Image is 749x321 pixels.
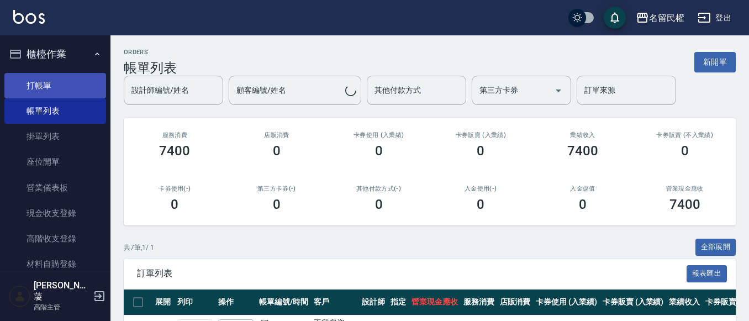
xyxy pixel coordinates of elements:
h2: 入金儲值 [545,185,621,192]
a: 材料自購登錄 [4,251,106,277]
a: 高階收支登錄 [4,226,106,251]
button: 名留民權 [631,7,689,29]
h2: 第三方卡券(-) [239,185,315,192]
span: 訂單列表 [137,268,687,279]
button: 全部展開 [695,239,736,256]
h3: 0 [273,197,281,212]
th: 業績收入 [666,290,703,315]
img: Person [9,285,31,307]
a: 帳單列表 [4,98,106,124]
a: 新開單 [694,56,736,67]
p: 共 7 筆, 1 / 1 [124,243,154,252]
h5: [PERSON_NAME]蓤 [34,280,90,302]
h2: 店販消費 [239,131,315,139]
th: 卡券使用 (入業績) [533,290,600,315]
th: 營業現金應收 [409,290,461,315]
h2: 其他付款方式(-) [341,185,416,192]
th: 列印 [175,290,215,315]
a: 打帳單 [4,73,106,98]
h2: 卡券販賣 (不入業績) [647,131,722,139]
button: 櫃檯作業 [4,40,106,69]
h2: ORDERS [124,49,177,56]
h3: 7400 [669,197,700,212]
a: 座位開單 [4,149,106,175]
h3: 0 [375,143,383,159]
button: 登出 [693,8,736,28]
button: 報表匯出 [687,265,727,282]
div: 名留民權 [649,11,684,25]
h3: 0 [477,143,484,159]
h2: 卡券販賣 (入業績) [443,131,519,139]
h3: 帳單列表 [124,60,177,76]
h3: 服務消費 [137,131,213,139]
th: 指定 [388,290,409,315]
a: 報表匯出 [687,267,727,278]
h3: 0 [375,197,383,212]
button: Open [550,82,567,99]
th: 卡券販賣 (入業績) [600,290,667,315]
th: 客戶 [311,290,360,315]
h2: 營業現金應收 [647,185,722,192]
h3: 0 [171,197,178,212]
h3: 7400 [159,143,190,159]
h3: 0 [681,143,689,159]
th: 操作 [215,290,256,315]
a: 掛單列表 [4,124,106,149]
h3: 7400 [567,143,598,159]
h3: 0 [477,197,484,212]
button: 新開單 [694,52,736,72]
button: save [604,7,626,29]
h3: 0 [579,197,587,212]
h3: 0 [273,143,281,159]
th: 店販消費 [497,290,534,315]
h2: 入金使用(-) [443,185,519,192]
th: 服務消費 [461,290,497,315]
h2: 業績收入 [545,131,621,139]
a: 現金收支登錄 [4,201,106,226]
img: Logo [13,10,45,24]
th: 帳單編號/時間 [256,290,311,315]
p: 高階主管 [34,302,90,312]
th: 設計師 [359,290,388,315]
th: 展開 [152,290,175,315]
h2: 卡券使用(-) [137,185,213,192]
h2: 卡券使用 (入業績) [341,131,416,139]
a: 營業儀表板 [4,175,106,201]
